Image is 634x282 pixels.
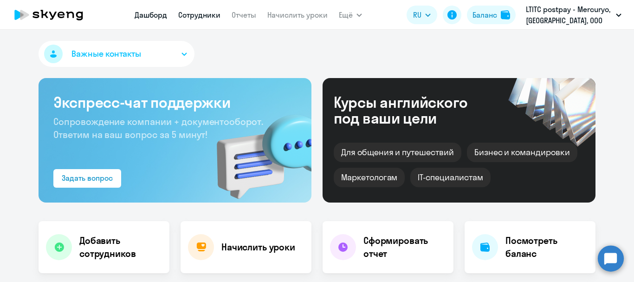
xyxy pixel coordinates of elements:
span: RU [413,9,421,20]
a: Сотрудники [178,10,220,20]
h3: Экспресс-чат поддержки [53,93,297,111]
a: Отчеты [232,10,256,20]
div: IT-специалистам [410,168,490,187]
img: balance [501,10,510,20]
div: Маркетологам [334,168,405,187]
button: Балансbalance [467,6,516,24]
div: Бизнес и командировки [467,143,577,162]
button: Важные контакты [39,41,194,67]
h4: Сформировать отчет [363,234,446,260]
span: Сопровождение компании + документооборот. Ответим на ваш вопрос за 5 минут! [53,116,263,140]
div: Для общения и путешествий [334,143,461,162]
h4: Посмотреть баланс [505,234,588,260]
button: Ещё [339,6,362,24]
span: Ещё [339,9,353,20]
button: Задать вопрос [53,169,121,188]
div: Баланс [472,9,497,20]
div: Курсы английского под ваши цели [334,94,492,126]
a: Начислить уроки [267,10,328,20]
button: RU [407,6,437,24]
div: Задать вопрос [62,172,113,184]
img: bg-img [203,98,311,203]
a: Дашборд [135,10,167,20]
button: LTITC postpay - Mercuryo, [GEOGRAPHIC_DATA], ООО [521,4,626,26]
span: Важные контакты [71,48,141,60]
h4: Начислить уроки [221,241,295,254]
p: LTITC postpay - Mercuryo, [GEOGRAPHIC_DATA], ООО [526,4,612,26]
h4: Добавить сотрудников [79,234,162,260]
